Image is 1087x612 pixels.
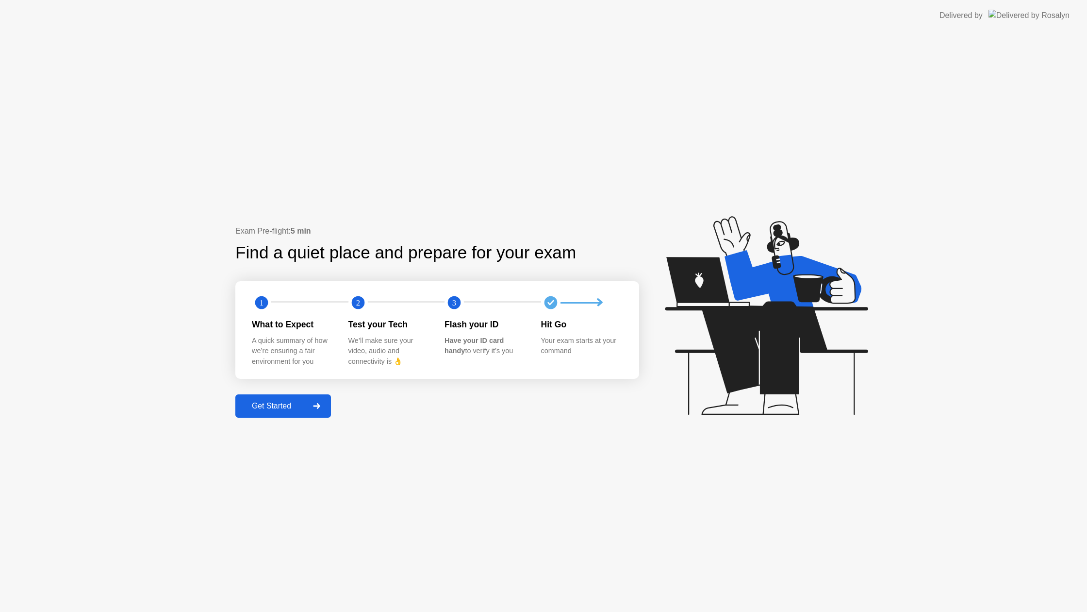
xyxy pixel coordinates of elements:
[235,394,331,418] button: Get Started
[238,402,305,410] div: Get Started
[260,298,264,307] text: 1
[541,336,622,357] div: Your exam starts at your command
[445,336,526,357] div: to verify it’s you
[988,10,1070,21] img: Delivered by Rosalyn
[356,298,360,307] text: 2
[235,240,577,266] div: Find a quiet place and prepare for your exam
[291,227,311,235] b: 5 min
[348,318,429,331] div: Test your Tech
[252,336,333,367] div: A quick summary of how we’re ensuring a fair environment for you
[252,318,333,331] div: What to Expect
[445,337,504,355] b: Have your ID card handy
[452,298,456,307] text: 3
[541,318,622,331] div: Hit Go
[235,225,639,237] div: Exam Pre-flight:
[348,336,429,367] div: We’ll make sure your video, audio and connectivity is 👌
[939,10,983,21] div: Delivered by
[445,318,526,331] div: Flash your ID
